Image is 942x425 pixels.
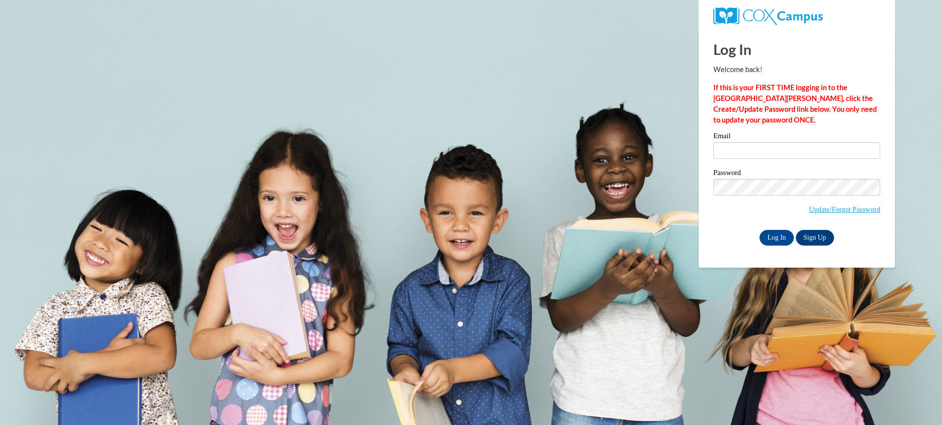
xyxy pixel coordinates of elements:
label: Password [713,169,880,179]
input: Log In [759,230,794,246]
strong: If this is your FIRST TIME logging in to the [GEOGRAPHIC_DATA][PERSON_NAME], click the Create/Upd... [713,83,877,124]
label: Email [713,132,880,142]
p: Welcome back! [713,64,880,75]
a: Update/Forgot Password [809,205,880,213]
img: COX Campus [713,7,823,25]
a: Sign Up [796,230,834,246]
h1: Log In [713,39,880,59]
a: COX Campus [713,11,823,20]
